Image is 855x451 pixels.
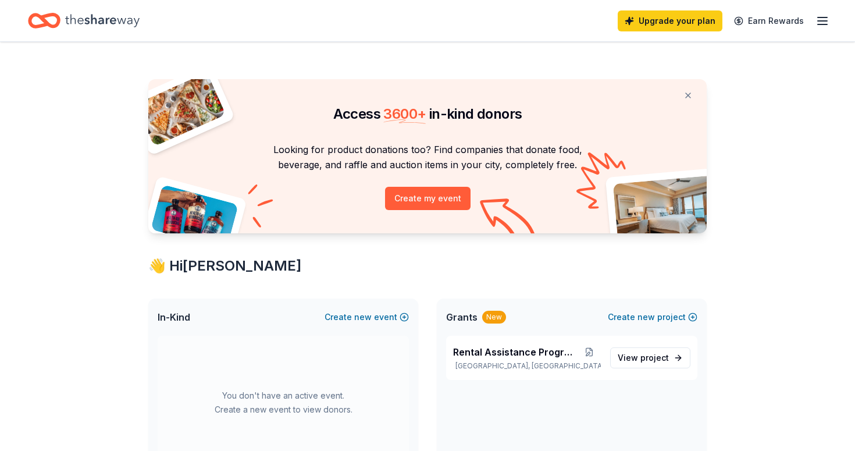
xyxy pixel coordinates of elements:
[618,351,669,365] span: View
[637,310,655,324] span: new
[148,257,707,275] div: 👋 Hi [PERSON_NAME]
[727,10,811,31] a: Earn Rewards
[618,10,722,31] a: Upgrade your plan
[453,345,578,359] span: Rental Assistance Program
[610,347,690,368] a: View project
[385,187,471,210] button: Create my event
[333,105,522,122] span: Access in-kind donors
[158,310,190,324] span: In-Kind
[480,198,538,242] img: Curvy arrow
[383,105,426,122] span: 3600 +
[354,310,372,324] span: new
[325,310,409,324] button: Createnewevent
[28,7,140,34] a: Home
[446,310,478,324] span: Grants
[482,311,506,324] div: New
[453,361,601,371] p: [GEOGRAPHIC_DATA], [GEOGRAPHIC_DATA]
[640,353,669,363] span: project
[136,72,226,147] img: Pizza
[162,142,693,173] p: Looking for product donations too? Find companies that donate food, beverage, and raffle and auct...
[608,310,697,324] button: Createnewproject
